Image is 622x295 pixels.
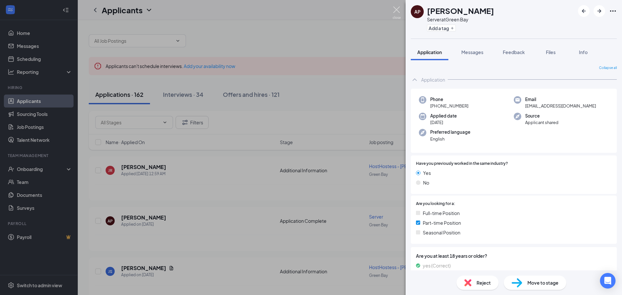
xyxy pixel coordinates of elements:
span: Are you looking for a: [416,201,455,207]
span: Are you at least 18 years or older? [416,252,612,259]
span: Reject [477,279,491,286]
span: Email [525,96,596,103]
span: Part-time Position [423,219,461,226]
button: ArrowRight [593,5,605,17]
span: Files [546,49,556,55]
span: Applied date [430,113,457,119]
svg: ArrowLeftNew [580,7,588,15]
span: [PHONE_NUMBER] [430,103,468,109]
span: Source [525,113,559,119]
span: Full-time Position [423,210,460,217]
span: [DATE] [430,119,457,126]
svg: ArrowRight [595,7,603,15]
div: Application [421,76,445,83]
span: Applicant shared [525,119,559,126]
span: Move to stage [527,279,559,286]
svg: Plus [450,26,454,30]
span: Collapse all [599,65,617,71]
svg: Ellipses [609,7,617,15]
span: yes (Correct) [423,262,451,269]
h1: [PERSON_NAME] [427,5,494,16]
span: Messages [461,49,483,55]
span: Info [579,49,588,55]
span: Yes [423,169,431,176]
span: No [423,179,429,186]
span: Application [417,49,442,55]
span: English [430,136,470,142]
div: AP [414,8,420,15]
span: Seasonal Position [423,229,460,236]
div: Server at Green Bay [427,16,494,23]
span: [EMAIL_ADDRESS][DOMAIN_NAME] [525,103,596,109]
button: PlusAdd a tag [427,25,456,31]
span: Phone [430,96,468,103]
span: Have you previously worked in the same industry? [416,161,508,167]
span: Preferred language [430,129,470,135]
svg: ChevronUp [411,76,419,84]
button: ArrowLeftNew [578,5,590,17]
span: Feedback [503,49,525,55]
div: Open Intercom Messenger [600,273,616,289]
